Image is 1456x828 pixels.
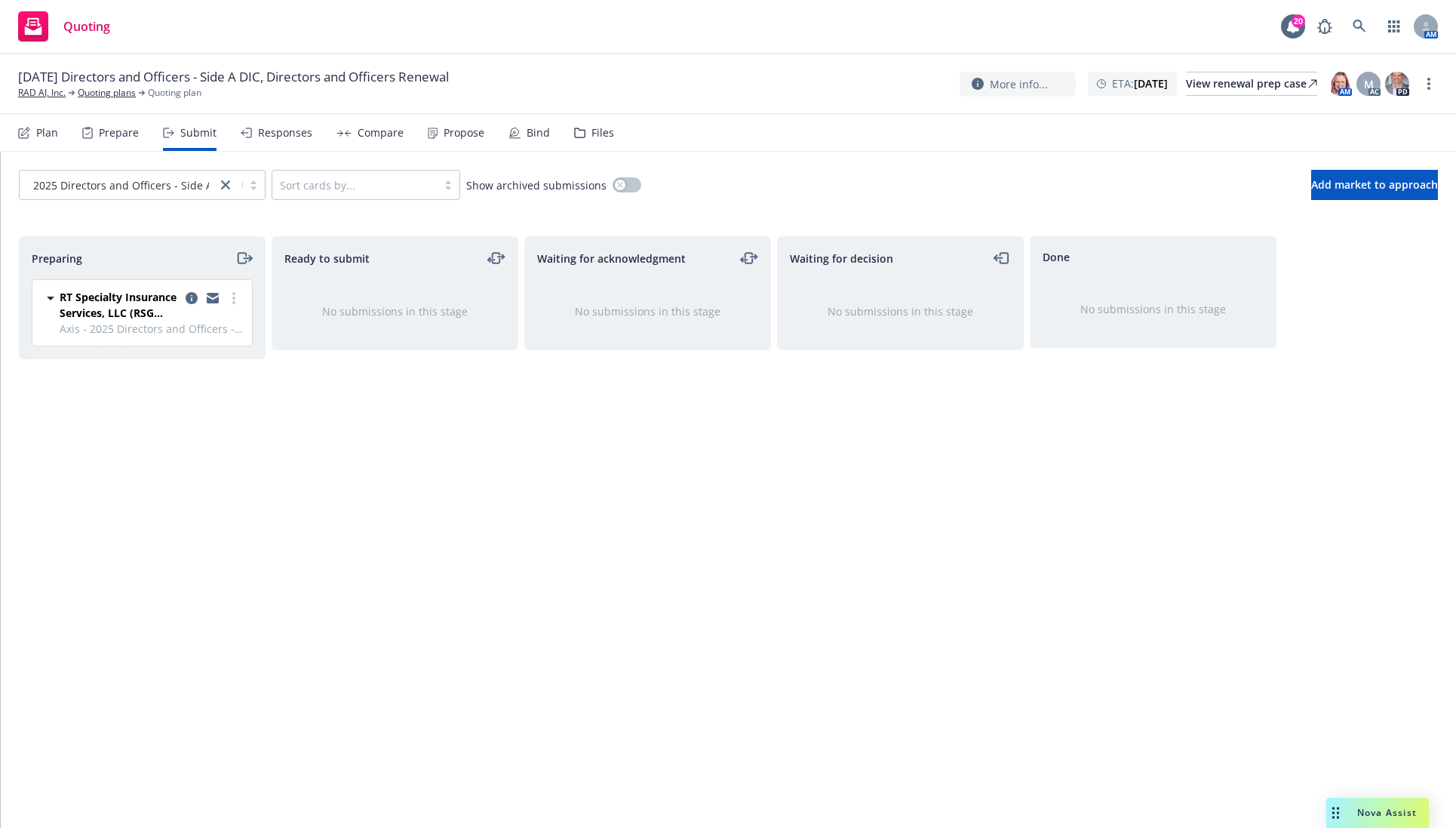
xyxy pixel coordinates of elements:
[18,86,66,100] a: RAD AI, Inc.
[1292,14,1305,28] div: 20
[591,127,614,139] div: Files
[1420,75,1438,93] a: more
[960,72,1076,97] button: More info...
[993,249,1011,267] a: moveLeft
[148,86,201,100] span: Quoting plan
[790,251,893,266] span: Waiting for decision
[225,289,243,307] a: more
[36,127,58,139] div: Plan
[549,303,746,319] div: No submissions in this stage
[99,127,139,139] div: Prepare
[63,20,110,32] span: Quoting
[78,86,136,100] a: Quoting plans
[1311,177,1438,192] span: Add market to approach
[527,127,550,139] div: Bind
[1326,798,1429,828] button: Nova Assist
[180,127,217,139] div: Submit
[1364,76,1374,92] span: M
[1311,170,1438,200] button: Add market to approach
[1186,72,1317,96] a: View renewal prep case
[1055,301,1252,317] div: No submissions in this stage
[740,249,758,267] a: moveLeftRight
[1379,11,1409,42] a: Switch app
[32,251,82,266] span: Preparing
[802,303,999,319] div: No submissions in this stage
[466,177,607,193] span: Show archived submissions
[358,127,404,139] div: Compare
[1310,11,1340,42] a: Report a Bug
[1134,76,1168,91] strong: [DATE]
[60,321,243,337] span: Axis - 2025 Directors and Officers - Side A DIC - $5M xs $5M
[487,249,505,267] a: moveLeftRight
[60,289,180,321] span: RT Specialty Insurance Services, LLC (RSG Specialty, LLC)
[1328,72,1352,96] img: photo
[296,303,493,319] div: No submissions in this stage
[537,251,686,266] span: Waiting for acknowledgment
[12,5,116,48] a: Quoting
[204,289,222,307] a: copy logging email
[1357,806,1417,819] span: Nova Assist
[1326,798,1345,828] div: Drag to move
[27,177,209,193] span: 2025 Directors and Officers - Side A DIC...
[1344,11,1375,42] a: Search
[1186,72,1317,95] div: View renewal prep case
[284,251,370,266] span: Ready to submit
[258,127,312,139] div: Responses
[1112,75,1168,91] span: ETA :
[183,289,201,307] a: copy logging email
[444,127,484,139] div: Propose
[1385,72,1409,96] img: photo
[990,76,1048,92] span: More info...
[33,177,242,193] span: 2025 Directors and Officers - Side A DIC...
[235,249,253,267] a: moveRight
[217,176,235,194] a: close
[18,68,449,86] span: [DATE] Directors and Officers - Side A DIC, Directors and Officers Renewal
[1043,249,1070,265] span: Done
